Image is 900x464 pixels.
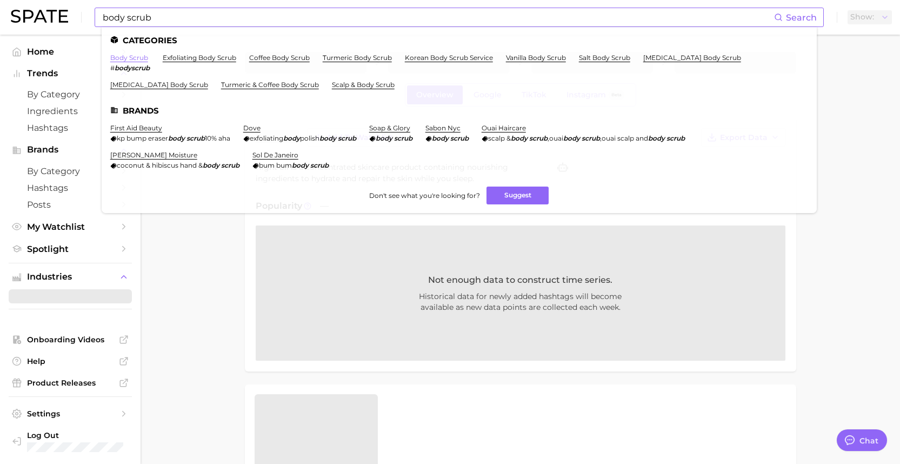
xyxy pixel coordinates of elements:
a: soap & glory [369,124,410,132]
span: Posts [27,200,114,210]
em: body [283,134,300,142]
span: scalp & [488,134,511,142]
em: scrub [529,134,548,142]
span: Hashtags [27,183,114,193]
a: [MEDICAL_DATA] body scrub [110,81,208,89]
span: My Watchlist [27,222,114,232]
em: scrub [310,161,329,169]
a: turmeric body scrub [323,54,392,62]
span: Don't see what you're looking for? [369,191,480,200]
span: Home [27,47,114,57]
a: turmeric & coffee body scrub [221,81,319,89]
a: Hashtags [9,120,132,136]
em: scrub [394,134,412,142]
span: ouai scalp and [602,134,648,142]
em: body [319,134,336,142]
em: body [203,161,219,169]
span: Help [27,356,114,366]
button: Trends [9,65,132,82]
span: Log Out [27,430,163,440]
em: scrub [450,134,469,142]
span: coconut & hibiscus hand & [117,161,203,169]
li: Brands [110,106,808,115]
span: Hashtags [27,123,114,133]
a: Ingredients [9,103,132,120]
em: scrub [186,134,205,142]
em: bodyscrub [115,64,150,72]
button: Brands [9,142,132,158]
em: scrub [221,161,239,169]
a: Home [9,43,132,60]
a: [PERSON_NAME] moisture [110,151,197,159]
span: bum bum [259,161,292,169]
span: ouai [549,134,563,142]
a: My Watchlist [9,218,132,235]
a: Posts [9,196,132,213]
span: Ingredients [27,106,114,116]
a: Onboarding Videos [9,332,132,348]
span: polish [300,134,319,142]
span: Not enough data to construct time series. [428,274,612,287]
em: body [563,134,580,142]
em: body [168,134,185,142]
a: [MEDICAL_DATA] body scrub [643,54,741,62]
a: first aid beauty [110,124,162,132]
em: body [511,134,528,142]
a: by Category [9,86,132,103]
span: Industries [27,272,114,282]
a: scalp & body scrub [332,81,395,89]
span: by Category [27,89,114,100]
a: sol de janeiro [252,151,298,159]
span: Historical data for newly added hashtags will become available as new data points are collected e... [348,291,694,313]
a: Product Releases [9,375,132,391]
span: Spotlight [27,244,114,254]
span: Onboarding Videos [27,335,114,344]
img: SPATE [11,10,68,23]
a: Help [9,353,132,369]
a: Hashtags [9,180,132,196]
input: Search here for a brand, industry, or ingredient [102,8,774,26]
a: Spotlight [9,241,132,257]
a: coffee body scrub [249,54,310,62]
span: 10% aha [205,134,230,142]
span: Settings [27,409,114,419]
em: body [648,134,665,142]
span: Search [786,12,817,23]
span: Product Releases [27,378,114,388]
span: Trends [27,69,114,78]
em: body [292,161,309,169]
a: Log out. Currently logged in with e-mail jessica.leslie@augustinusbader.com. [9,427,132,455]
button: Show [848,10,892,24]
a: salt body scrub [579,54,630,62]
span: # [110,64,115,72]
a: ouai haircare [482,124,526,132]
span: exfoliating [250,134,283,142]
span: Brands [27,145,114,155]
em: scrub [338,134,356,142]
a: dove [243,124,261,132]
em: body [432,134,449,142]
li: Categories [110,36,808,45]
em: body [376,134,392,142]
span: Show [850,14,874,20]
div: , , [482,134,685,142]
em: scrub [582,134,600,142]
a: korean body scrub service [405,54,493,62]
a: sabon nyc [425,124,461,132]
span: kp bump eraser [117,134,168,142]
a: vanilla body scrub [506,54,566,62]
a: exfoliating body scrub [163,54,236,62]
button: Industries [9,269,132,285]
a: Settings [9,406,132,422]
span: by Category [27,166,114,176]
em: scrub [666,134,685,142]
a: body scrub [110,54,148,62]
button: Suggest [486,187,549,204]
a: by Category [9,163,132,180]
